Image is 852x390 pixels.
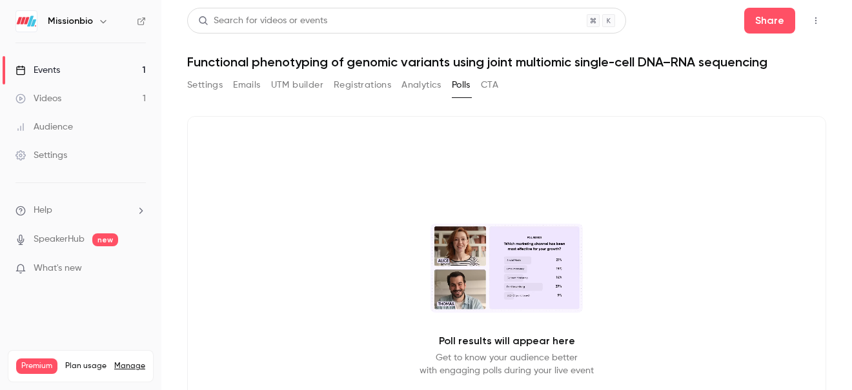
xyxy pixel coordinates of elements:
span: new [92,233,118,246]
h6: Missionbio [48,15,93,28]
p: Get to know your audience better with engaging polls during your live event [420,351,594,377]
span: Help [34,204,52,217]
span: Premium [16,358,57,374]
img: Missionbio [16,11,37,32]
li: help-dropdown-opener [15,204,146,217]
button: Polls [452,75,471,95]
button: CTA [481,75,498,95]
button: UTM builder [271,75,323,95]
div: Audience [15,121,73,133]
div: Settings [15,149,67,162]
div: Search for videos or events [198,14,327,28]
h1: Functional phenotyping of genomic variants using joint multiomic single-cell DNA–RNA sequencing [187,54,826,70]
button: Settings [187,75,223,95]
a: Manage [114,361,145,371]
span: Plan usage [65,361,107,371]
button: Registrations [334,75,391,95]
div: Videos [15,92,61,105]
a: SpeakerHub [34,233,85,246]
p: Poll results will appear here [439,333,575,349]
button: Emails [233,75,260,95]
span: What's new [34,262,82,275]
div: Events [15,64,60,77]
button: Analytics [401,75,441,95]
button: Share [744,8,795,34]
iframe: Noticeable Trigger [130,263,146,275]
